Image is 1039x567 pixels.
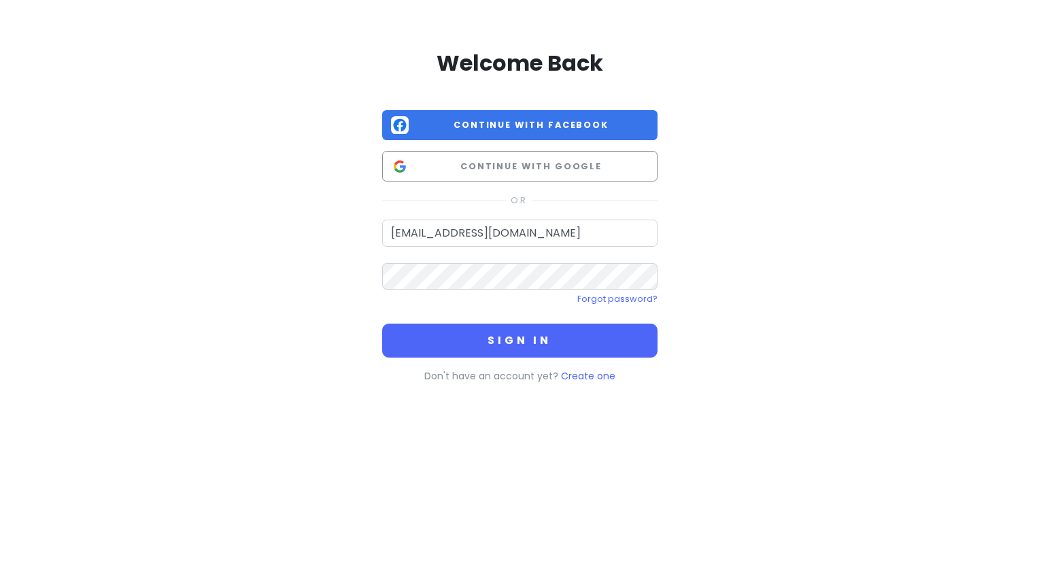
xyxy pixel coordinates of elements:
[414,160,649,173] span: Continue with Google
[391,158,409,175] img: Google logo
[577,293,658,305] a: Forgot password?
[382,324,658,358] button: Sign in
[382,110,658,141] button: Continue with Facebook
[391,116,409,134] img: Facebook logo
[382,368,658,383] p: Don't have an account yet?
[382,220,658,247] input: Email Address
[414,118,649,132] span: Continue with Facebook
[382,49,658,78] h2: Welcome Back
[382,151,658,182] button: Continue with Google
[561,369,615,383] a: Create one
